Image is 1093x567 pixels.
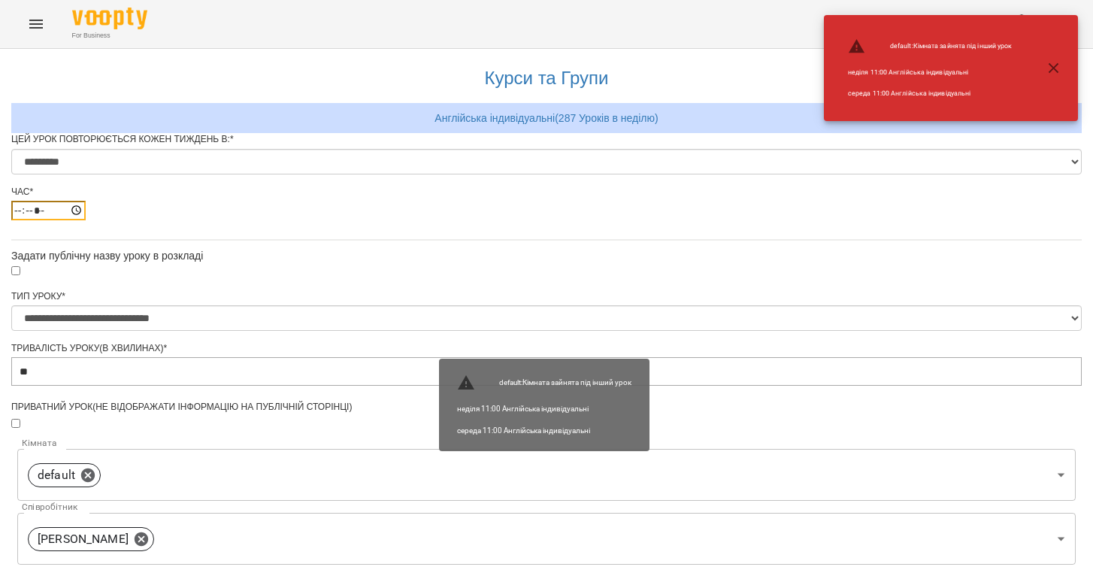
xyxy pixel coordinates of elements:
[11,186,1082,199] div: Час
[72,8,147,29] img: Voopty Logo
[434,112,658,124] a: Англійська індивідуальні ( 287 Уроків в неділю )
[11,248,1082,263] div: Задати публічну назву уроку в розкладі
[18,6,54,42] button: Menu
[17,449,1076,501] div: default
[38,466,75,484] p: default
[19,68,1074,88] h3: Курси та Групи
[11,401,1082,414] div: Приватний урок(не відображати інформацію на публічній сторінці)
[17,513,1076,565] div: [PERSON_NAME]
[38,530,129,548] p: [PERSON_NAME]
[11,133,1082,146] div: Цей урок повторюється кожен тиждень в:
[11,290,1082,303] div: Тип Уроку
[28,463,101,487] div: default
[836,83,1025,105] li: середа 11:00 Англійська індивідуальні
[72,31,147,41] span: For Business
[836,32,1025,62] li: default : Кімната зайнята під інший урок
[28,527,154,551] div: [PERSON_NAME]
[11,342,1082,355] div: Тривалість уроку(в хвилинах)
[836,62,1025,83] li: неділя 11:00 Англійська індивідуальні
